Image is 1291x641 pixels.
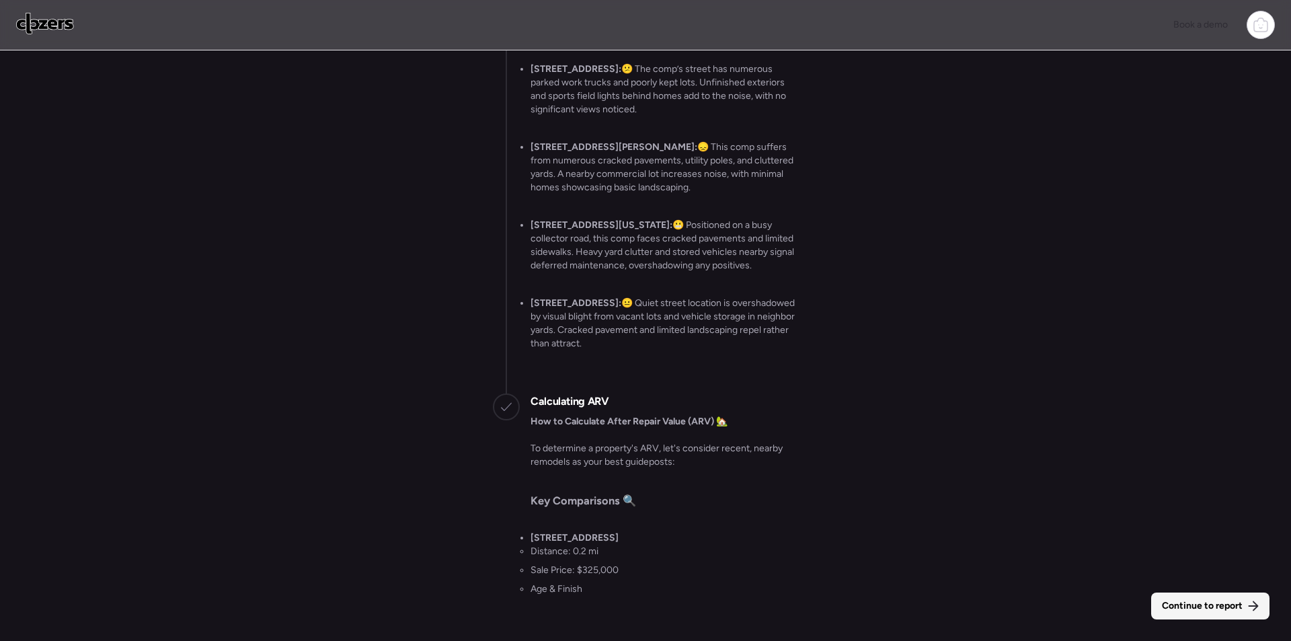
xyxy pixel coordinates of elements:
li: Sale Price: $325,000 [531,564,619,577]
strong: [STREET_ADDRESS][US_STATE]: [531,219,672,231]
p: 😬 Positioned on a busy collector road, this comp faces cracked pavements and limited sidewalks. H... [531,219,798,272]
h3: Key Comparisons 🔍 [531,494,798,507]
li: Distance: 0.2 mi [531,545,598,558]
strong: [STREET_ADDRESS]: [531,63,621,75]
strong: [STREET_ADDRESS][PERSON_NAME]: [531,141,697,153]
p: 😕 The comp’s street has numerous parked work trucks and poorly kept lots. Unfinished exteriors an... [531,63,798,116]
img: Logo [16,13,74,34]
strong: How to Calculate After Repair Value (ARV) 🏡 [531,416,728,427]
h2: Calculating ARV [531,393,609,410]
p: 😞 This comp suffers from numerous cracked pavements, utility poles, and cluttered yards. A nearby... [531,141,798,194]
p: To determine a property's ARV, let's consider recent, nearby remodels as your best guideposts: [531,442,798,469]
li: Age & Finish [531,582,582,596]
strong: [STREET_ADDRESS] [531,532,619,543]
span: Continue to report [1162,599,1243,613]
strong: [STREET_ADDRESS]: [531,297,621,309]
span: Book a demo [1173,19,1228,30]
p: 😐 Quiet street location is overshadowed by visual blight from vacant lots and vehicle storage in ... [531,297,798,350]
